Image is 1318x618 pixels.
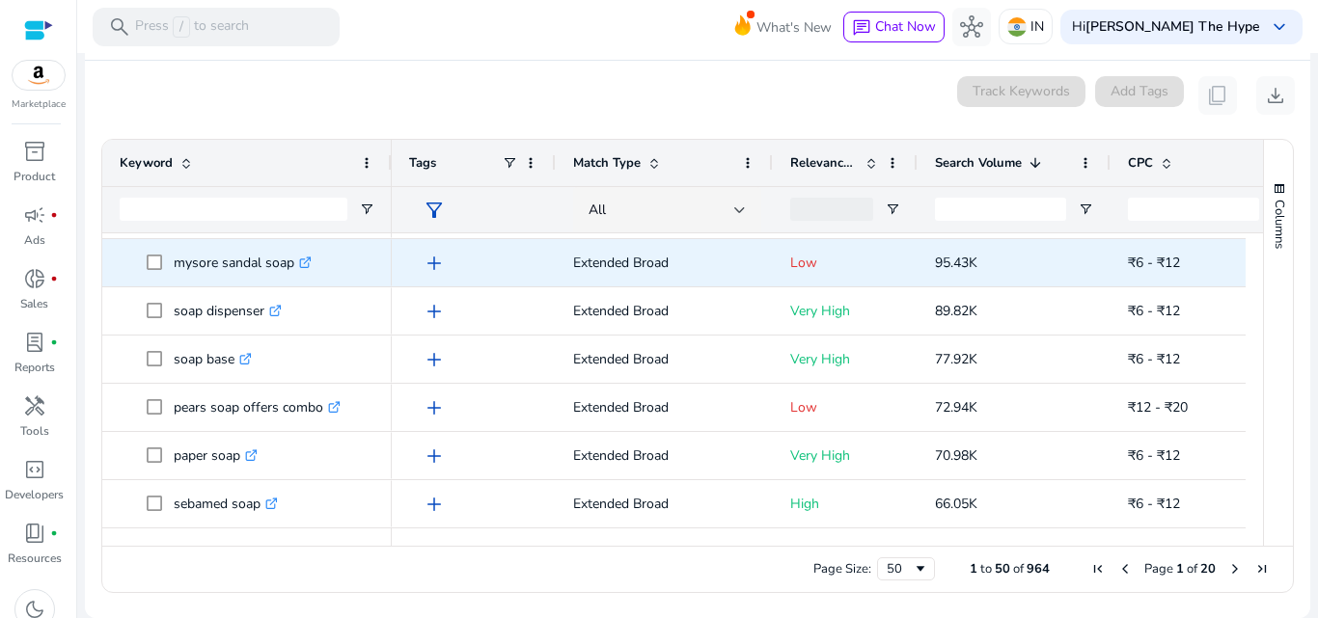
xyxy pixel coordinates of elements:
[573,436,755,475] p: Extended Broad
[1027,560,1050,578] span: 964
[1268,15,1291,39] span: keyboard_arrow_down
[935,198,1066,221] input: Search Volume Filter Input
[8,550,62,567] p: Resources
[970,560,977,578] span: 1
[843,12,945,42] button: chatChat Now
[23,331,46,354] span: lab_profile
[589,201,606,219] span: All
[1128,495,1180,513] span: ₹6 - ₹12
[813,560,871,578] div: Page Size:
[174,388,341,427] p: pears soap offers combo
[120,154,173,172] span: Keyword
[423,348,446,371] span: add
[23,394,46,417] span: handyman
[1271,200,1288,249] span: Columns
[852,18,871,38] span: chat
[935,254,977,272] span: 95.43K
[1128,198,1259,221] input: CPC Filter Input
[935,302,977,320] span: 89.82K
[790,484,900,524] p: High
[23,140,46,163] span: inventory_2
[790,243,900,282] p: Low
[20,295,48,312] p: Sales
[1254,561,1270,577] div: Last Page
[1030,10,1044,43] p: IN
[174,243,312,282] p: mysore sandal soap
[1117,561,1133,577] div: Previous Page
[1200,560,1216,578] span: 20
[935,398,977,416] span: 72.94K
[1227,561,1243,577] div: Next Page
[23,522,46,545] span: book_4
[50,529,58,537] span: fiber_manual_record
[423,300,446,323] span: add
[995,560,1010,578] span: 50
[1256,76,1295,115] button: download
[790,339,900,379] p: Very High
[12,97,66,112] p: Marketplace
[877,557,935,580] div: Page Size
[573,154,641,172] span: Match Type
[23,267,46,290] span: donut_small
[756,11,832,44] span: What's New
[50,275,58,282] span: fiber_manual_record
[1187,560,1197,578] span: of
[573,388,755,427] p: Extended Broad
[174,436,258,475] p: paper soap
[50,211,58,219] span: fiber_manual_record
[573,484,755,524] p: Extended Broad
[790,388,900,427] p: Low
[875,17,936,36] span: Chat Now
[50,338,58,346] span: fiber_manual_record
[173,16,190,38] span: /
[1176,560,1184,578] span: 1
[1128,302,1180,320] span: ₹6 - ₹12
[1128,154,1153,172] span: CPC
[935,350,977,368] span: 77.92K
[359,202,374,217] button: Open Filter Menu
[1128,350,1180,368] span: ₹6 - ₹12
[174,484,278,524] p: sebamed soap
[108,15,131,39] span: search
[887,560,913,578] div: 50
[120,198,347,221] input: Keyword Filter Input
[790,154,858,172] span: Relevance Score
[423,444,446,468] span: add
[1128,254,1180,272] span: ₹6 - ₹12
[952,8,991,46] button: hub
[23,203,46,227] span: campaign
[980,560,992,578] span: to
[423,252,446,275] span: add
[790,291,900,331] p: Very High
[960,15,983,39] span: hub
[5,486,64,503] p: Developers
[573,291,755,331] p: Extended Broad
[1007,17,1027,37] img: in.svg
[14,168,55,185] p: Product
[23,458,46,481] span: code_blocks
[409,154,436,172] span: Tags
[135,16,249,38] p: Press to search
[20,422,49,440] p: Tools
[174,339,252,379] p: soap base
[935,446,977,465] span: 70.98K
[1078,202,1093,217] button: Open Filter Menu
[1090,561,1106,577] div: First Page
[423,396,446,419] span: add
[24,231,45,249] p: Ads
[573,243,755,282] p: Extended Broad
[1144,560,1173,578] span: Page
[423,493,446,516] span: add
[14,359,55,376] p: Reports
[174,291,282,331] p: soap dispenser
[790,436,900,475] p: Very High
[1085,17,1260,36] b: [PERSON_NAME] The Hype
[1128,398,1188,416] span: ₹12 - ₹20
[1128,446,1180,465] span: ₹6 - ₹12
[1013,560,1024,578] span: of
[13,61,65,90] img: amazon.svg
[1264,84,1287,107] span: download
[885,202,900,217] button: Open Filter Menu
[423,199,446,222] span: filter_alt
[573,339,755,379] p: Extended Broad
